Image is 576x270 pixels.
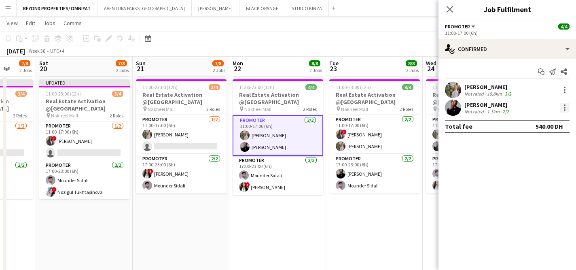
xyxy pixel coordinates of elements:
[116,67,129,73] div: 2 Jobs
[209,84,220,90] span: 3/4
[329,154,420,193] app-card-role: Promoter2/217:00-23:00 (6h)[PERSON_NAME]Mounder Sidali
[445,30,570,36] div: 11:00-17:00 (6h)
[233,79,323,195] app-job-card: 11:00-23:00 (12h)4/4Real Estate Activation @[GEOGRAPHIC_DATA] Nakheel Mall2 RolesPromoter2/211:00...
[464,83,513,91] div: [PERSON_NAME]
[39,121,130,161] app-card-role: Promoter1/211:00-17:00 (6h)![PERSON_NAME]
[505,91,512,97] app-skills-label: 2/2
[110,113,123,119] span: 2 Roles
[445,122,472,130] div: Total fee
[233,115,323,156] app-card-role: Promoter2/211:00-17:00 (6h)[PERSON_NAME][PERSON_NAME]
[3,18,21,28] a: View
[239,0,285,16] button: BLACK ORANGE
[233,156,323,195] app-card-role: Promoter2/217:00-23:00 (6h)Mounder Sidali![PERSON_NAME]
[26,19,35,27] span: Edit
[285,0,329,16] button: STUDIO KINZA
[329,60,339,67] span: Tue
[19,60,30,66] span: 7/8
[39,161,130,200] app-card-role: Promoter2/217:00-23:00 (6h)Mounder Sidali!Nozigul Tukhtasinova
[438,4,576,15] h3: Job Fulfilment
[13,113,27,119] span: 2 Roles
[233,60,243,67] span: Mon
[38,64,48,73] span: 20
[192,0,239,16] button: [PERSON_NAME]
[485,108,501,115] div: 1.1km
[39,79,130,86] div: Updated
[303,106,317,112] span: 2 Roles
[426,115,517,154] app-card-role: Promoter2/211:00-17:00 (6h)[PERSON_NAME][PERSON_NAME]
[336,84,371,90] span: 11:00-23:00 (12h)
[406,60,417,66] span: 8/8
[64,19,82,27] span: Comms
[52,187,57,192] span: !
[485,91,504,97] div: 16.8km
[342,130,347,134] span: !
[329,79,420,193] app-job-card: 11:00-23:00 (12h)4/4Real Estate Activation @[GEOGRAPHIC_DATA] Nakheel Mall2 RolesPromoter2/211:00...
[6,47,25,55] div: [DATE]
[51,113,78,119] span: Nakheel Mall
[233,91,323,106] h3: Real Estate Activation @[GEOGRAPHIC_DATA]
[402,84,413,90] span: 4/4
[60,18,85,28] a: Comms
[17,0,97,16] button: BEYOND PROPERTIES/ OMNIYAT
[27,48,47,54] span: Week 38
[97,0,192,16] button: AVENTURA PARKS [GEOGRAPHIC_DATA]
[39,60,48,67] span: Sat
[329,91,420,106] h3: Real Estate Activation @[GEOGRAPHIC_DATA]
[464,108,485,115] div: Not rated
[341,106,368,112] span: Nakheel Mall
[19,67,32,73] div: 2 Jobs
[239,84,274,90] span: 11:00-23:00 (12h)
[148,106,175,112] span: Nakheel Mall
[438,39,576,59] div: Confirmed
[206,106,220,112] span: 2 Roles
[112,91,123,97] span: 3/4
[329,115,420,154] app-card-role: Promoter2/211:00-17:00 (6h)![PERSON_NAME][PERSON_NAME]
[328,64,339,73] span: 23
[23,18,38,28] a: Edit
[400,106,413,112] span: 2 Roles
[15,91,27,97] span: 3/4
[426,79,517,193] app-job-card: 11:00-23:00 (12h)4/4Real Estate Activation @[GEOGRAPHIC_DATA] Nakheel Mall2 RolesPromoter2/211:00...
[136,115,227,154] app-card-role: Promoter1/211:00-17:00 (6h)[PERSON_NAME]
[136,79,227,193] app-job-card: 11:00-23:00 (12h)3/4Real Estate Activation @[GEOGRAPHIC_DATA] Nakheel Mall2 RolesPromoter1/211:00...
[425,64,436,73] span: 24
[46,91,81,97] span: 11:00-23:00 (12h)
[148,169,153,174] span: !
[245,182,250,187] span: !
[136,60,146,67] span: Sun
[231,64,243,73] span: 22
[426,154,517,193] app-card-role: Promoter2/217:00-23:00 (6h)Mounder Sidali![PERSON_NAME]
[43,19,55,27] span: Jobs
[6,19,18,27] span: View
[136,154,227,193] app-card-role: Promoter2/217:00-23:00 (6h)![PERSON_NAME]Mounder Sidali
[432,84,468,90] span: 11:00-23:00 (12h)
[136,91,227,106] h3: Real Estate Activation @[GEOGRAPHIC_DATA]
[426,91,517,106] h3: Real Estate Activation @[GEOGRAPHIC_DATA]
[406,67,419,73] div: 2 Jobs
[445,23,476,30] button: Promoter
[503,108,509,115] app-skills-label: 2/2
[426,60,436,67] span: Wed
[558,23,570,30] span: 4/4
[309,67,322,73] div: 2 Jobs
[438,106,465,112] span: Nakheel Mall
[135,64,146,73] span: 21
[142,84,178,90] span: 11:00-23:00 (12h)
[39,79,130,199] app-job-card: Updated11:00-23:00 (12h)3/4Real Estate Activation @[GEOGRAPHIC_DATA] Nakheel Mall2 RolesPromoter1...
[445,23,470,30] span: Promoter
[464,101,511,108] div: [PERSON_NAME]
[52,136,57,141] span: !
[212,60,224,66] span: 7/8
[305,84,317,90] span: 4/4
[213,67,225,73] div: 2 Jobs
[116,60,127,66] span: 7/8
[536,122,563,130] div: 540.00 DH
[309,60,320,66] span: 8/8
[464,91,485,97] div: Not rated
[244,106,271,112] span: Nakheel Mall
